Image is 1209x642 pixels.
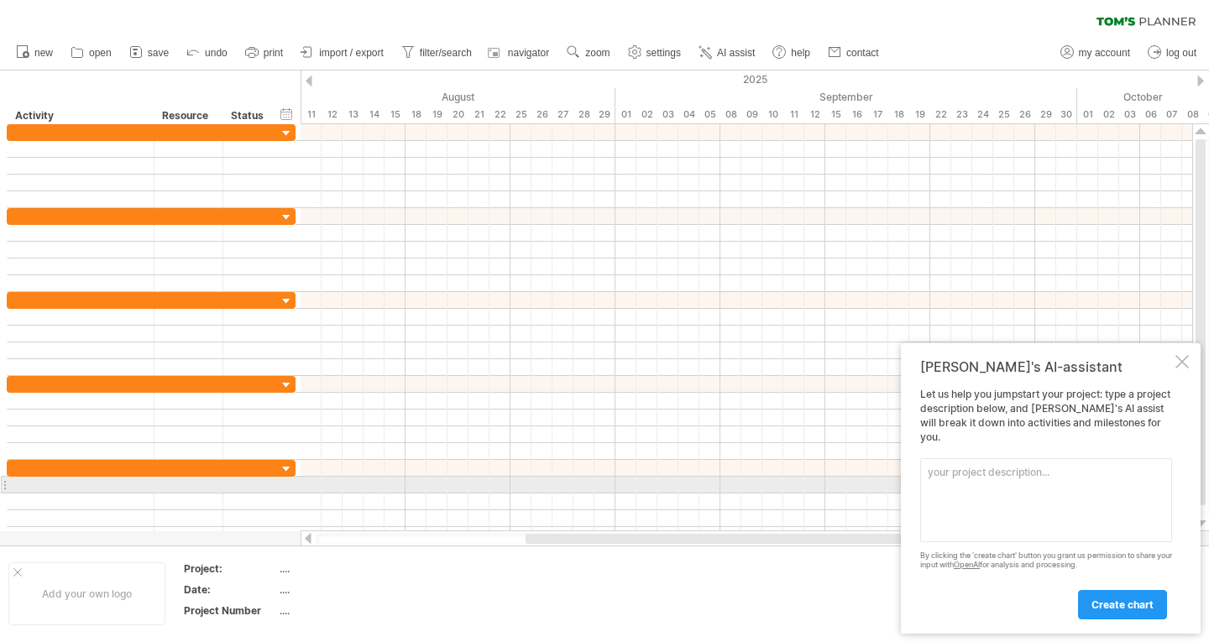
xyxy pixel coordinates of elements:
[280,582,421,597] div: ....
[301,106,322,123] div: Monday, 11 August 2025
[184,561,276,576] div: Project:
[1140,106,1161,123] div: Monday, 6 October 2025
[184,582,276,597] div: Date:
[531,106,552,123] div: Tuesday, 26 August 2025
[972,106,993,123] div: Wednesday, 24 September 2025
[182,42,233,64] a: undo
[720,106,741,123] div: Monday, 8 September 2025
[1144,42,1201,64] a: log out
[954,560,980,569] a: OpenAI
[920,358,1172,375] div: [PERSON_NAME]'s AI-assistant
[657,106,678,123] div: Wednesday, 3 September 2025
[694,42,760,64] a: AI assist
[364,106,385,123] div: Thursday, 14 August 2025
[825,106,846,123] div: Monday, 15 September 2025
[420,47,472,59] span: filter/search
[427,106,447,123] div: Tuesday, 19 August 2025
[385,106,406,123] div: Friday, 15 August 2025
[485,42,554,64] a: navigator
[89,47,112,59] span: open
[1035,106,1056,123] div: Monday, 29 September 2025
[175,88,615,106] div: August 2025
[993,106,1014,123] div: Thursday, 25 September 2025
[280,561,421,576] div: ....
[184,603,276,618] div: Project Number
[678,106,699,123] div: Thursday, 4 September 2025
[148,47,169,59] span: save
[264,47,283,59] span: print
[231,107,268,124] div: Status
[1014,106,1035,123] div: Friday, 26 September 2025
[930,106,951,123] div: Monday, 22 September 2025
[1119,106,1140,123] div: Friday, 3 October 2025
[508,47,549,59] span: navigator
[594,106,615,123] div: Friday, 29 August 2025
[1166,47,1196,59] span: log out
[646,47,681,59] span: settings
[1091,598,1154,611] span: create chart
[447,106,468,123] div: Wednesday, 20 August 2025
[909,106,930,123] div: Friday, 19 September 2025
[125,42,174,64] a: save
[846,106,867,123] div: Tuesday, 16 September 2025
[8,562,165,625] div: Add your own logo
[920,551,1172,570] div: By clicking the 'create chart' button you grant us permission to share your input with for analys...
[34,47,53,59] span: new
[699,106,720,123] div: Friday, 5 September 2025
[791,47,810,59] span: help
[205,47,228,59] span: undo
[867,106,888,123] div: Wednesday, 17 September 2025
[573,106,594,123] div: Thursday, 28 August 2025
[563,42,615,64] a: zoom
[1098,106,1119,123] div: Thursday, 2 October 2025
[15,107,144,124] div: Activity
[552,106,573,123] div: Wednesday, 27 August 2025
[846,47,879,59] span: contact
[1077,106,1098,123] div: Wednesday, 1 October 2025
[397,42,477,64] a: filter/search
[585,47,610,59] span: zoom
[615,106,636,123] div: Monday, 1 September 2025
[468,106,489,123] div: Thursday, 21 August 2025
[280,603,421,618] div: ....
[762,106,783,123] div: Wednesday, 10 September 2025
[241,42,288,64] a: print
[510,106,531,123] div: Monday, 25 August 2025
[768,42,815,64] a: help
[162,107,213,124] div: Resource
[1161,106,1182,123] div: Tuesday, 7 October 2025
[636,106,657,123] div: Tuesday, 2 September 2025
[66,42,117,64] a: open
[615,88,1077,106] div: September 2025
[489,106,510,123] div: Friday, 22 August 2025
[12,42,58,64] a: new
[824,42,884,64] a: contact
[1056,106,1077,123] div: Tuesday, 30 September 2025
[406,106,427,123] div: Monday, 18 August 2025
[296,42,389,64] a: import / export
[741,106,762,123] div: Tuesday, 9 September 2025
[951,106,972,123] div: Tuesday, 23 September 2025
[319,47,384,59] span: import / export
[1056,42,1135,64] a: my account
[322,106,343,123] div: Tuesday, 12 August 2025
[717,47,755,59] span: AI assist
[1182,106,1203,123] div: Wednesday, 8 October 2025
[804,106,825,123] div: Friday, 12 September 2025
[888,106,909,123] div: Thursday, 18 September 2025
[624,42,686,64] a: settings
[783,106,804,123] div: Thursday, 11 September 2025
[1078,590,1167,619] a: create chart
[1079,47,1130,59] span: my account
[343,106,364,123] div: Wednesday, 13 August 2025
[920,388,1172,619] div: Let us help you jumpstart your project: type a project description below, and [PERSON_NAME]'s AI ...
